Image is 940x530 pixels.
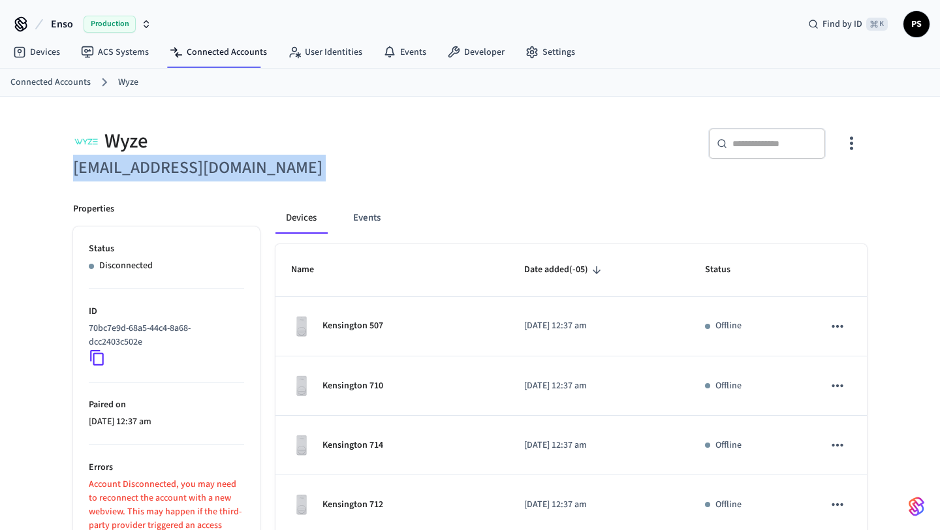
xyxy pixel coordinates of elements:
[89,242,244,256] p: Status
[524,439,674,452] p: [DATE] 12:37 am
[118,76,138,89] a: Wyze
[275,202,867,234] div: connected account tabs
[798,12,898,36] div: Find by ID⌘ K
[524,260,605,280] span: Date added(-05)
[291,260,331,280] span: Name
[291,375,312,396] img: Wyze Lock
[515,40,586,64] a: Settings
[73,202,114,216] p: Properties
[70,40,159,64] a: ACS Systems
[3,40,70,64] a: Devices
[909,496,924,517] img: SeamLogoGradient.69752ec5.svg
[866,18,888,31] span: ⌘ K
[10,76,91,89] a: Connected Accounts
[822,18,862,31] span: Find by ID
[373,40,437,64] a: Events
[73,128,99,155] img: Wyze Logo, Square
[89,461,244,475] p: Errors
[291,435,312,456] img: Wyze Lock
[275,202,327,234] button: Devices
[715,439,742,452] p: Offline
[715,379,742,393] p: Offline
[291,316,312,337] img: Wyze Lock
[437,40,515,64] a: Developer
[322,498,383,512] p: Kensington 712
[903,11,930,37] button: PS
[343,202,391,234] button: Events
[322,439,383,452] p: Kensington 714
[89,415,244,429] p: [DATE] 12:37 am
[705,260,747,280] span: Status
[715,319,742,333] p: Offline
[524,498,674,512] p: [DATE] 12:37 am
[89,305,244,319] p: ID
[715,498,742,512] p: Offline
[89,398,244,412] p: Paired on
[73,128,462,155] div: Wyze
[905,12,928,36] span: PS
[322,319,383,333] p: Kensington 507
[84,16,136,33] span: Production
[291,494,312,515] img: Wyze Lock
[89,322,239,349] p: 70bc7e9d-68a5-44c4-8a68-dcc2403c502e
[51,16,73,32] span: Enso
[99,259,153,273] p: Disconnected
[524,379,674,393] p: [DATE] 12:37 am
[277,40,373,64] a: User Identities
[73,155,462,181] h6: [EMAIL_ADDRESS][DOMAIN_NAME]
[524,319,674,333] p: [DATE] 12:37 am
[159,40,277,64] a: Connected Accounts
[322,379,383,393] p: Kensington 710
